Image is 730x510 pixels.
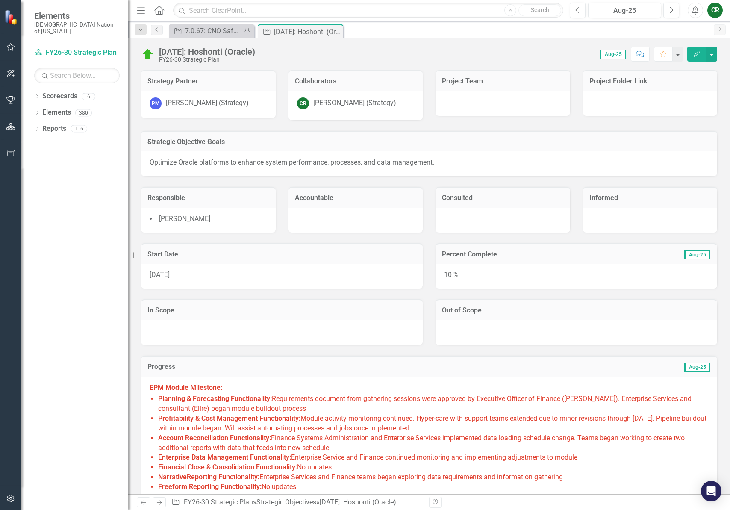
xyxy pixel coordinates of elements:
[147,307,416,314] h3: In Scope
[71,125,87,133] div: 116
[158,453,291,461] strong: Enterprise Data Management Functionality:
[442,307,711,314] h3: Out of Scope
[295,194,417,202] h3: Accountable
[171,498,423,507] div: » »
[158,453,577,461] span: Enterprise Service and Finance continued monitoring and implementing adjustments to module
[82,93,95,100] div: 6
[158,473,187,481] strong: Narrative
[187,473,259,481] strong: Reporting Functionality:
[591,6,658,16] div: Aug-25
[184,498,253,506] a: FY26-30 Strategic Plan
[442,251,623,258] h3: Percent Complete
[320,498,396,506] div: [DATE]: Hoshonti (Oracle)
[313,98,396,108] div: [PERSON_NAME] (Strategy)
[442,77,564,85] h3: Project Team
[518,4,561,16] button: Search
[158,434,271,442] strong: Account Reconciliation Functionality:
[701,481,721,501] div: Open Intercom Messenger
[150,158,709,168] div: Optimize Oracle platforms to enhance system performance, processes, and data management.
[158,463,332,471] span: No updates
[34,68,120,83] input: Search Below...
[42,91,77,101] a: Scorecards
[173,3,563,18] input: Search ClearPoint...
[436,264,717,289] div: 10 %
[256,498,316,506] a: Strategic Objectives
[158,414,300,422] strong: Profitability & Cost Management Functionality:
[707,3,723,18] button: CR
[147,251,416,258] h3: Start Date
[159,56,255,63] div: FY26-30 Strategic Plan
[589,194,711,202] h3: Informed
[42,108,71,118] a: Elements
[150,271,170,279] span: [DATE]
[147,77,269,85] h3: Strategy Partner
[166,98,249,108] div: [PERSON_NAME] (Strategy)
[158,414,706,432] span: Module activity monitoring continued. Hyper-care with support teams extended due to minor revisio...
[42,124,66,134] a: Reports
[171,26,241,36] a: 7.0.67: CNO Safety Protocols
[158,395,272,403] strong: Planning & Forecasting Functionality:
[158,463,297,471] strong: Financial Close & Consolidation Functionality:
[442,194,564,202] h3: Consulted
[589,77,711,85] h3: Project Folder Link
[34,48,120,58] a: FY26-30 Strategic Plan
[4,9,19,24] img: ClearPoint Strategy
[600,50,626,59] span: Aug-25
[158,483,262,491] strong: Freeform Reporting Functionality:
[158,395,692,413] span: Requirements document from gathering sessions were approved by Executive Officer of Finance ([PER...
[158,473,563,481] span: Enterprise Services and Finance teams began exploring data requirements and information gathering
[297,97,309,109] div: CR
[141,47,155,61] img: On Target
[531,6,549,13] span: Search
[159,215,210,223] span: [PERSON_NAME]
[147,194,269,202] h3: Responsible
[34,11,120,21] span: Elements
[185,26,241,36] div: 7.0.67: CNO Safety Protocols
[150,97,162,109] div: PM
[159,47,255,56] div: [DATE]: Hoshonti (Oracle)
[274,27,341,37] div: [DATE]: Hoshonti (Oracle)
[158,483,296,491] span: No updates
[147,138,711,146] h3: Strategic Objective Goals
[588,3,661,18] button: Aug-25
[34,21,120,35] small: [DEMOGRAPHIC_DATA] Nation of [US_STATE]
[684,363,710,372] span: Aug-25
[295,77,417,85] h3: Collaborators
[158,434,685,452] span: Finance Systems Administration and Enterprise Services implemented data loading schedule change. ...
[684,250,710,259] span: Aug-25
[150,383,222,392] strong: EPM Module Milestone:
[75,109,92,116] div: 380
[147,363,433,371] h3: Progress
